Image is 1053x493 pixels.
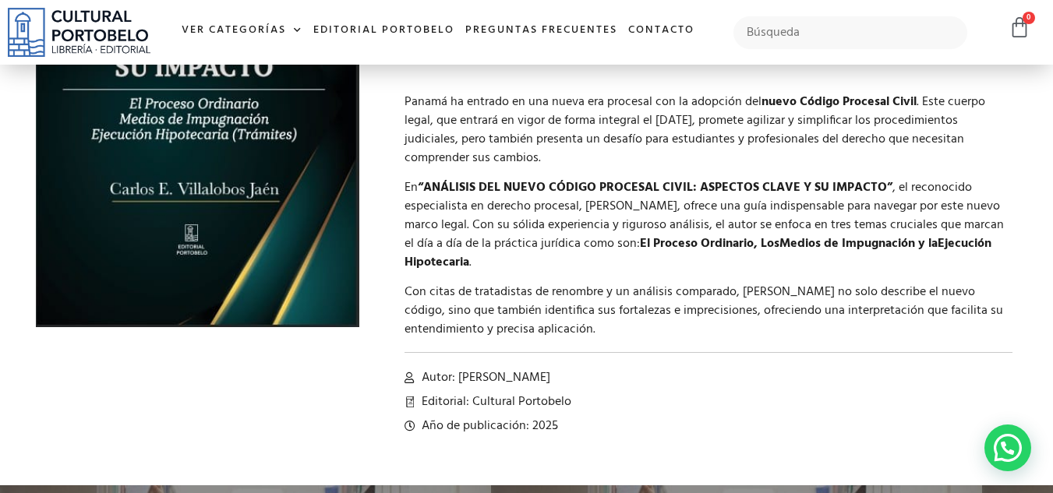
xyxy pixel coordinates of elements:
span: 0 [1023,12,1035,24]
span: Editorial: Cultural Portobelo [418,393,571,411]
span: Autor: [PERSON_NAME] [418,368,550,387]
strong: nuevo Código Procesal Civil [761,92,917,112]
div: WhatsApp contact [984,424,1031,471]
input: Búsqueda [733,16,968,49]
strong: “ANÁLISIS DEL NUEVO CÓDIGO PROCESAL CIVIL: ASPECTOS CLAVE Y SU IMPACTO” [418,178,892,198]
strong: Ejecución Hipotecaria [405,234,991,273]
a: Preguntas frecuentes [460,14,623,48]
p: En , el reconocido especialista en derecho procesal, [PERSON_NAME], ofrece una guía indispensable... [405,178,1013,272]
span: Año de publicación: 2025 [418,417,558,435]
strong: El Proceso Ordinario, Los [640,234,779,254]
a: 0 [1009,16,1030,39]
a: Contacto [623,14,700,48]
a: Editorial Portobelo [308,14,460,48]
a: Ver Categorías [176,14,308,48]
p: Con citas de tratadistas de renombre y un análisis comparado, [PERSON_NAME] no solo describe el n... [405,283,1013,339]
p: Panamá ha entrado en una nueva era procesal con la adopción del . Este cuerpo legal, que entrará ... [405,93,1013,167]
strong: Medios de Impugnación y la [779,234,938,254]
